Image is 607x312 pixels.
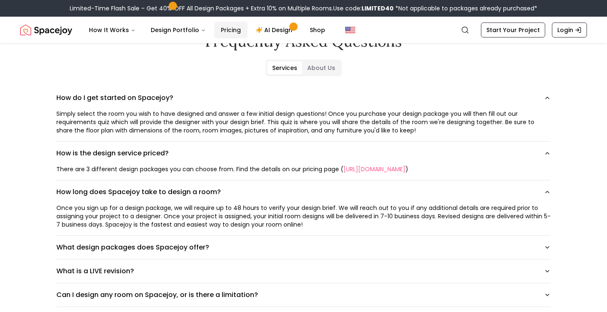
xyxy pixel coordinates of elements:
nav: Global [20,17,587,43]
a: Start Your Project [481,22,545,37]
button: How It Works [82,22,142,38]
button: Services [267,61,302,75]
a: Pricing [214,22,248,38]
span: *Not applicable to packages already purchased* [394,4,537,12]
button: What is a LIVE revision? [56,260,551,283]
div: Once you sign up for a design package, we will require up to 48 hours to verify your design brief... [56,204,551,229]
a: Login [552,22,587,37]
img: Spacejoy Logo [20,22,72,38]
b: LIMITED40 [362,4,394,12]
a: Spacejoy [20,22,72,38]
button: How long does Spacejoy take to design a room? [56,180,551,204]
button: About Us [302,61,340,75]
div: Limited-Time Flash Sale – Get 40% OFF All Design Packages + Extra 10% on Multiple Rooms. [70,4,537,12]
div: Simply select the room you wish to have designed and answer a few initial design questions! Once ... [56,110,551,135]
button: What design packages does Spacejoy offer? [56,236,551,259]
nav: Main [82,22,332,38]
span: Use code: [333,4,394,12]
button: How do I get started on Spacejoy? [56,86,551,110]
div: How long does Spacejoy take to design a room? [56,204,551,235]
button: Design Portfolio [144,22,212,38]
button: How is the design service priced? [56,142,551,165]
a: [URL][DOMAIN_NAME] [344,165,405,173]
h2: Frequently asked questions [43,33,564,50]
div: How is the design service priced? [56,165,551,180]
img: United States [345,25,355,35]
a: AI Design [249,22,301,38]
div: There are 3 different design packages you can choose from. Find the details on our pricing page ( ) [56,165,551,173]
div: How do I get started on Spacejoy? [56,110,551,141]
a: Shop [303,22,332,38]
div: Help [43,20,564,50]
button: Can I design any room on Spacejoy, or is there a limitation? [56,283,551,307]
